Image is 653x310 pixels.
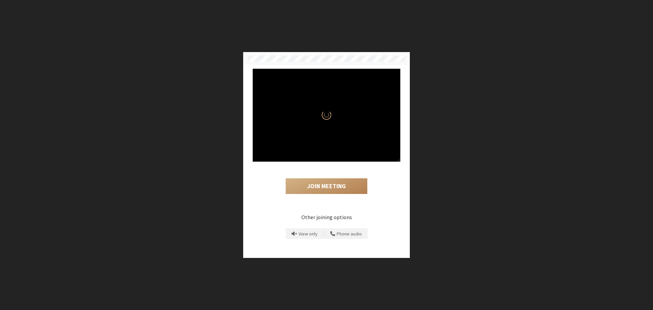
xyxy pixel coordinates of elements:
[328,228,364,239] button: Use your phone for mic and speaker while you view the meeting on this device.
[299,231,318,236] span: View only
[286,178,367,194] button: Join Meeting
[323,229,324,238] span: |
[337,231,362,236] span: Phone audio
[253,213,400,221] p: Other joining options
[289,228,320,239] button: Prevent echo when there is already an active mic and speaker in the room.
